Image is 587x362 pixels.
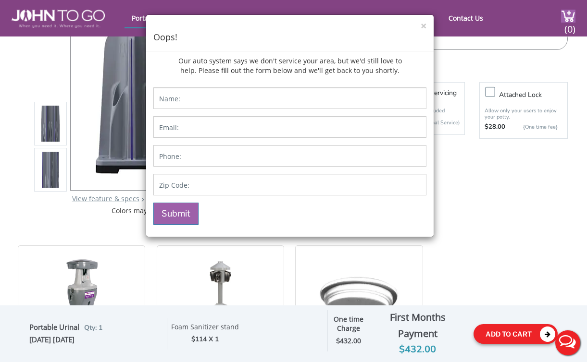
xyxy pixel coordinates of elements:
[159,94,180,104] label: Name:
[146,80,434,237] form: Contact form
[159,181,189,190] label: Zip Code:
[153,31,426,44] h4: Oops!
[159,123,179,133] label: Email:
[153,203,199,225] button: Submit
[421,21,426,31] button: ×
[159,152,181,161] label: Phone:
[176,51,403,80] p: Our auto system says we don't service your area, but we'd still love to help. Please fill out the...
[549,324,587,362] button: Live Chat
